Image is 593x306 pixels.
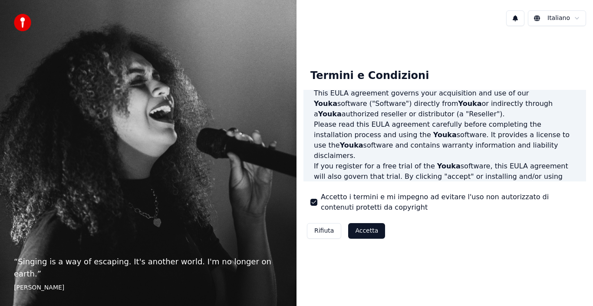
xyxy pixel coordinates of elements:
[321,192,579,213] label: Accetto i termini e mi impegno ad evitare l'uso non autorizzato di contenuti protetti da copyright
[307,223,341,239] button: Rifiuta
[314,88,576,119] p: This EULA agreement governs your acquisition and use of our software ("Software") directly from o...
[437,162,461,170] span: Youka
[340,141,363,149] span: Youka
[348,223,385,239] button: Accetta
[14,14,31,31] img: youka
[314,119,576,161] p: Please read this EULA agreement carefully before completing the installation process and using th...
[318,110,342,118] span: Youka
[314,161,576,203] p: If you register for a free trial of the software, this EULA agreement will also govern that trial...
[433,131,457,139] span: Youka
[14,283,283,292] footer: [PERSON_NAME]
[303,62,436,90] div: Termini e Condizioni
[458,99,482,108] span: Youka
[14,256,283,280] p: “ Singing is a way of escaping. It's another world. I'm no longer on earth. ”
[314,99,337,108] span: Youka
